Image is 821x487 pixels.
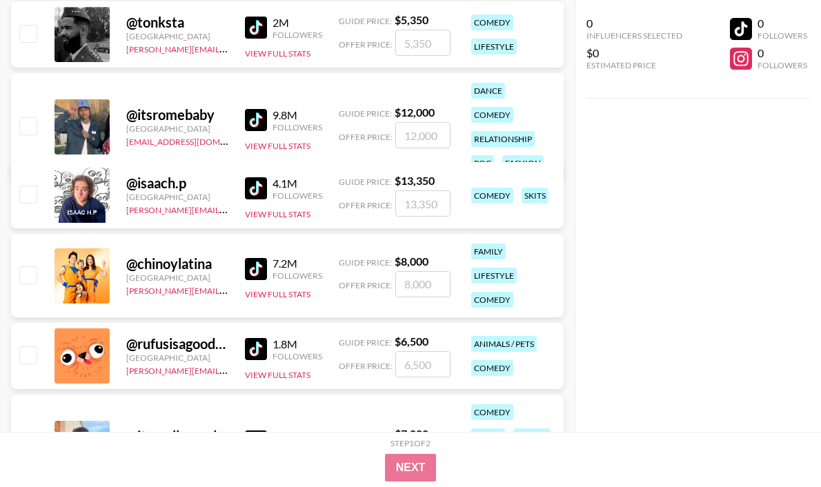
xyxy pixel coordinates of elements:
[339,132,393,142] span: Offer Price:
[245,370,310,380] button: View Full Stats
[471,39,517,54] div: lifestyle
[245,430,267,453] img: TikTok
[273,351,322,361] div: Followers
[245,289,310,299] button: View Full Stats
[390,438,431,448] div: Step 1 of 2
[273,177,322,190] div: 4.1M
[395,122,451,148] input: 12,000
[126,428,228,445] div: @ itsreallynando
[273,337,322,351] div: 1.8M
[339,177,392,187] span: Guide Price:
[471,428,505,444] div: dance
[513,428,551,444] div: fitness
[395,174,435,187] strong: $ 13,350
[126,106,228,123] div: @ itsromebaby
[471,188,513,203] div: comedy
[586,46,682,60] div: $0
[471,14,513,30] div: comedy
[245,48,310,59] button: View Full Stats
[395,335,428,348] strong: $ 6,500
[126,192,228,202] div: [GEOGRAPHIC_DATA]
[126,283,330,296] a: [PERSON_NAME][EMAIL_ADDRESS][DOMAIN_NAME]
[126,255,228,272] div: @ chinoylatina
[339,257,392,268] span: Guide Price:
[273,30,322,40] div: Followers
[471,131,535,147] div: relationship
[395,351,451,377] input: 6,500
[395,13,428,26] strong: $ 5,350
[471,243,506,259] div: family
[126,363,330,376] a: [PERSON_NAME][EMAIL_ADDRESS][DOMAIN_NAME]
[471,268,517,284] div: lifestyle
[758,30,807,41] div: Followers
[395,271,451,297] input: 8,000
[395,106,435,119] strong: $ 12,000
[126,352,228,363] div: [GEOGRAPHIC_DATA]
[471,107,513,123] div: comedy
[752,418,804,470] iframe: Drift Widget Chat Controller
[395,190,451,217] input: 13,350
[395,427,428,440] strong: $ 7,000
[586,17,682,30] div: 0
[245,209,310,219] button: View Full Stats
[385,454,437,481] button: Next
[245,141,310,151] button: View Full Stats
[471,404,513,420] div: comedy
[273,430,322,444] div: 2.1M
[126,175,228,192] div: @ isaach.p
[586,60,682,70] div: Estimated Price
[339,361,393,371] span: Offer Price:
[758,46,807,60] div: 0
[273,16,322,30] div: 2M
[126,14,228,31] div: @ tonksta
[339,337,392,348] span: Guide Price:
[471,292,513,308] div: comedy
[245,109,267,131] img: TikTok
[273,122,322,132] div: Followers
[126,123,228,134] div: [GEOGRAPHIC_DATA]
[273,108,322,122] div: 9.8M
[471,83,505,99] div: dance
[245,17,267,39] img: TikTok
[273,257,322,270] div: 7.2M
[126,41,330,54] a: [PERSON_NAME][EMAIL_ADDRESS][DOMAIN_NAME]
[339,430,392,440] span: Guide Price:
[758,17,807,30] div: 0
[339,39,393,50] span: Offer Price:
[471,155,494,171] div: poc
[339,200,393,210] span: Offer Price:
[126,335,228,352] div: @ rufusisagoodboy
[502,155,544,171] div: fashion
[126,134,265,147] a: [EMAIL_ADDRESS][DOMAIN_NAME]
[395,255,428,268] strong: $ 8,000
[339,16,392,26] span: Guide Price:
[273,190,322,201] div: Followers
[126,31,228,41] div: [GEOGRAPHIC_DATA]
[126,272,228,283] div: [GEOGRAPHIC_DATA]
[245,338,267,360] img: TikTok
[339,108,392,119] span: Guide Price:
[471,360,513,376] div: comedy
[522,188,548,203] div: skits
[245,177,267,199] img: TikTok
[273,270,322,281] div: Followers
[126,202,330,215] a: [PERSON_NAME][EMAIL_ADDRESS][DOMAIN_NAME]
[245,258,267,280] img: TikTok
[586,30,682,41] div: Influencers Selected
[395,30,451,56] input: 5,350
[471,336,537,352] div: animals / pets
[339,280,393,290] span: Offer Price:
[758,60,807,70] div: Followers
